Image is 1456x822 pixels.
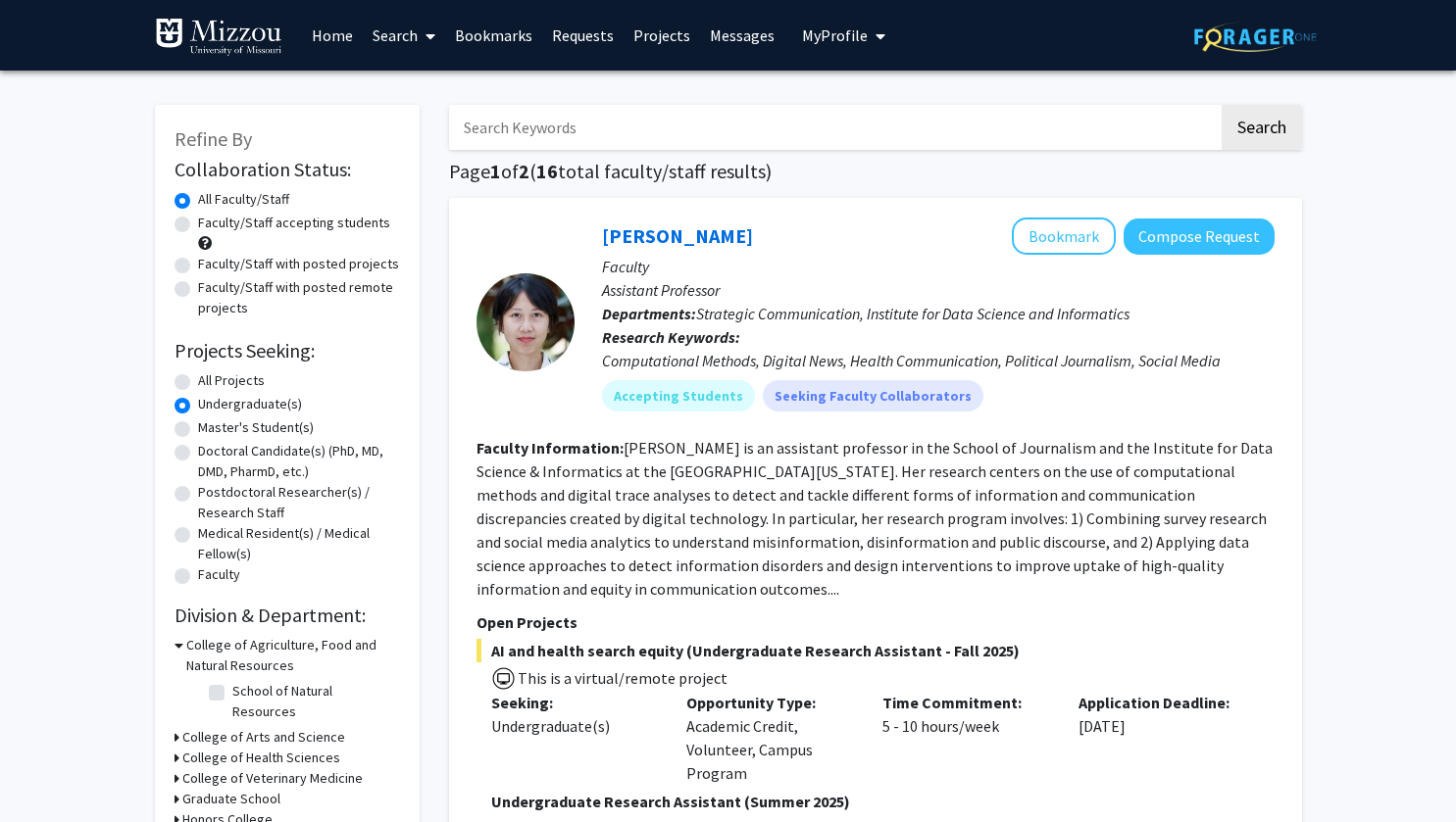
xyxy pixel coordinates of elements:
[491,714,658,738] div: Undergraduate(s)
[186,635,400,676] h3: College of Agriculture, Food and Natural Resources
[602,223,753,248] a: [PERSON_NAME]
[700,1,784,70] a: Messages
[198,441,400,482] label: Doctoral Candidate(s) (PhD, MD, DMD, PharmD, etc.)
[602,349,1275,372] div: Computational Methods, Digital News, Health Communication, Political Journalism, Social Media
[602,255,1275,278] p: Faculty
[363,1,445,70] a: Search
[602,380,755,411] mat-chip: Accepting Students
[15,734,83,807] iframe: Chat
[868,691,1064,785] div: 5 - 10 hours/week
[542,1,624,70] a: Requests
[602,278,1275,302] p: Assistant Professor
[182,768,363,789] h3: College of Veterinary Medicine
[1124,218,1275,255] button: Compose Request to Chau Tong
[490,159,501,183] span: 1
[516,668,728,688] span: This is a virtual/remote project
[175,126,252,151] span: Refine By
[763,380,983,411] mat-chip: Seeking Faculty Collaborators
[232,681,395,722] label: School of Natural Resources
[155,18,282,57] img: University of Missouri Logo
[175,604,400,627] h2: Division & Department:
[198,189,289,210] label: All Faculty/Staff
[302,1,363,70] a: Home
[491,792,850,811] strong: Undergraduate Research Assistant (Summer 2025)
[1194,22,1317,52] img: ForagerOne Logo
[1222,105,1302,150] button: Search
[477,438,624,458] b: Faculty Information:
[672,691,868,785] div: Academic Credit, Volunteer, Campus Program
[602,327,740,347] b: Research Keywords:
[802,25,868,45] span: My Profile
[198,213,390,233] label: Faculty/Staff accepting students
[182,727,345,748] h3: College of Arts and Science
[477,639,1275,662] span: AI and health search equity (Undergraduate Research Assistant - Fall 2025)
[1079,691,1245,714] p: Application Deadline:
[602,304,696,323] b: Departments:
[491,691,658,714] p: Seeking:
[175,158,400,181] h2: Collaboration Status:
[182,748,340,768] h3: College of Health Sciences
[198,482,400,523] label: Postdoctoral Researcher(s) / Research Staff
[198,254,399,274] label: Faculty/Staff with posted projects
[198,370,265,391] label: All Projects
[198,394,302,414] label: Undergraduate(s)
[175,339,400,363] h2: Projects Seeking:
[686,691,853,714] p: Opportunity Type:
[198,564,240,585] label: Faculty
[198,277,400,318] label: Faculty/Staff with posted remote projects
[198,417,314,438] label: Master's Student(s)
[477,610,1275,634] p: Open Projects
[477,438,1273,599] fg-read-more: [PERSON_NAME] is an assistant professor in the School of Journalism and the Institute for Data Sc...
[449,105,1219,150] input: Search Keywords
[696,304,1130,323] span: Strategic Communication, Institute for Data Science and Informatics
[536,159,558,183] span: 16
[445,1,542,70] a: Bookmarks
[182,789,280,809] h3: Graduate School
[198,523,400,564] label: Medical Resident(s) / Medical Fellow(s)
[519,159,529,183] span: 2
[1064,691,1260,785] div: [DATE]
[449,160,1302,183] h1: Page of ( total faculty/staff results)
[882,691,1049,714] p: Time Commitment:
[1012,218,1116,255] button: Add Chau Tong to Bookmarks
[624,1,700,70] a: Projects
